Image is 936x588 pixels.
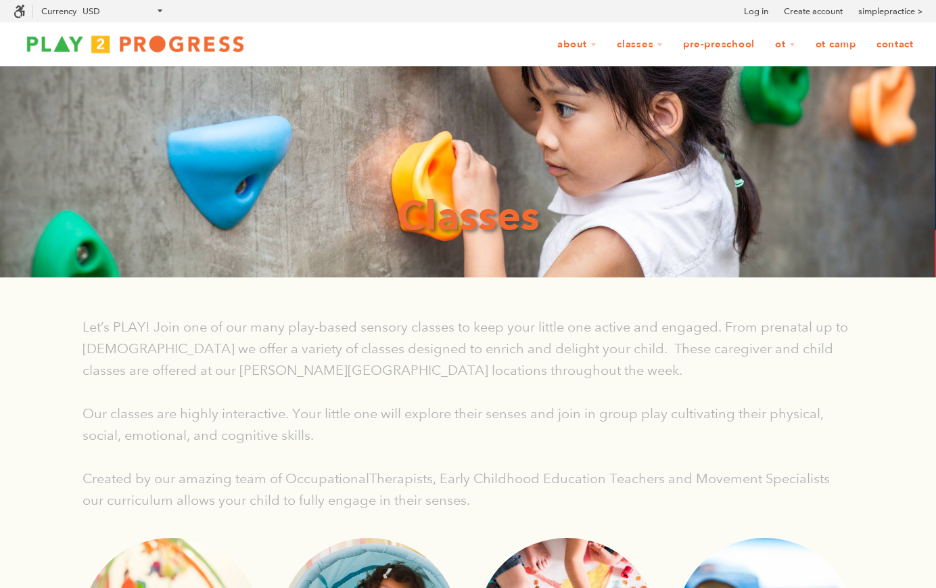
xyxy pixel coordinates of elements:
[744,5,768,18] a: Log in
[83,468,853,511] p: Created by our amazing team of OccupationalTherapists, Early Childhood Education Teachers and Mov...
[83,403,853,446] p: Our classes are highly interactive. Your little one will explore their senses and join in group p...
[766,32,804,58] a: OT
[608,32,672,58] a: Classes
[858,5,922,18] a: simplepractice >
[14,30,257,58] img: Play2Progress logo
[548,32,605,58] a: About
[41,6,76,16] label: Currency
[83,316,853,381] p: Let’s PLAY! Join one of our many play-based sensory classes to keep your little one active and en...
[674,32,764,58] a: Pre-Preschool
[807,32,865,58] a: OT Camp
[784,5,843,18] a: Create account
[868,32,922,58] a: Contact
